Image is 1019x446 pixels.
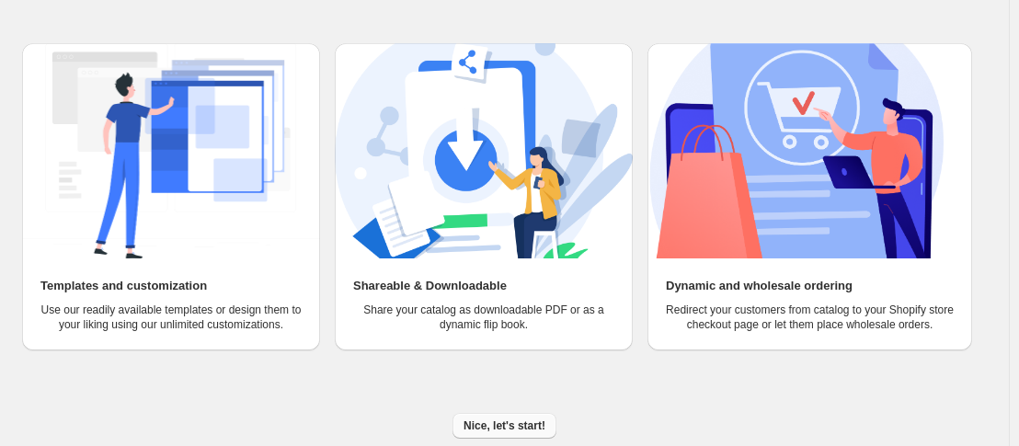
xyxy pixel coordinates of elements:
h2: Templates and customization [40,277,207,295]
span: Nice, let's start! [464,418,545,433]
p: Share your catalog as downloadable PDF or as a dynamic flip book. [353,303,614,332]
img: Shareable & Downloadable [335,43,633,258]
img: Templates and customization [22,43,320,258]
h2: Shareable & Downloadable [353,277,507,295]
img: Dynamic and wholesale ordering [647,43,945,258]
p: Use our readily available templates or design them to your liking using our unlimited customizati... [40,303,302,332]
button: Nice, let's start! [452,413,556,439]
p: Redirect your customers from catalog to your Shopify store checkout page or let them place wholes... [666,303,954,332]
h2: Dynamic and wholesale ordering [666,277,853,295]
